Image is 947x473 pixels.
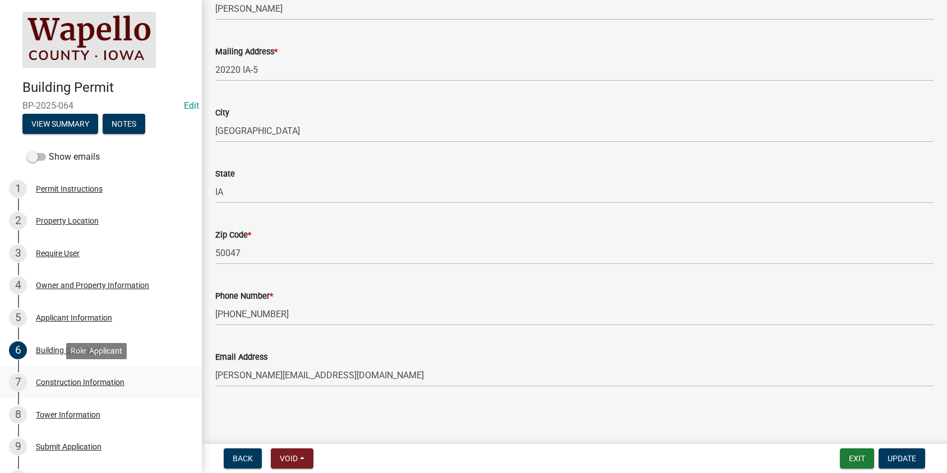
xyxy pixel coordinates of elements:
[103,120,145,129] wm-modal-confirm: Notes
[9,406,27,424] div: 8
[22,80,193,96] h4: Building Permit
[36,378,124,386] div: Construction Information
[22,114,98,134] button: View Summary
[27,150,100,164] label: Show emails
[280,454,298,463] span: Void
[184,100,199,111] wm-modal-confirm: Edit Application Number
[271,448,313,469] button: Void
[215,354,267,361] label: Email Address
[888,454,916,463] span: Update
[9,212,27,230] div: 2
[215,170,235,178] label: State
[9,373,27,391] div: 7
[840,448,874,469] button: Exit
[879,448,925,469] button: Update
[22,12,156,68] img: Wapello County, Iowa
[9,276,27,294] div: 4
[215,231,251,239] label: Zip Code
[22,100,179,111] span: BP-2025-064
[36,281,149,289] div: Owner and Property Information
[9,438,27,456] div: 9
[9,341,27,359] div: 6
[9,309,27,327] div: 5
[66,343,127,359] div: Role: Applicant
[36,314,112,322] div: Applicant Information
[36,185,103,193] div: Permit Instructions
[36,346,104,354] div: Building Contractor
[184,100,199,111] a: Edit
[215,109,229,117] label: City
[36,249,80,257] div: Require User
[36,217,99,225] div: Property Location
[215,293,273,300] label: Phone Number
[103,114,145,134] button: Notes
[9,180,27,198] div: 1
[215,48,278,56] label: Mailing Address
[36,411,100,419] div: Tower Information
[233,454,253,463] span: Back
[9,244,27,262] div: 3
[36,443,101,451] div: Submit Application
[22,120,98,129] wm-modal-confirm: Summary
[224,448,262,469] button: Back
